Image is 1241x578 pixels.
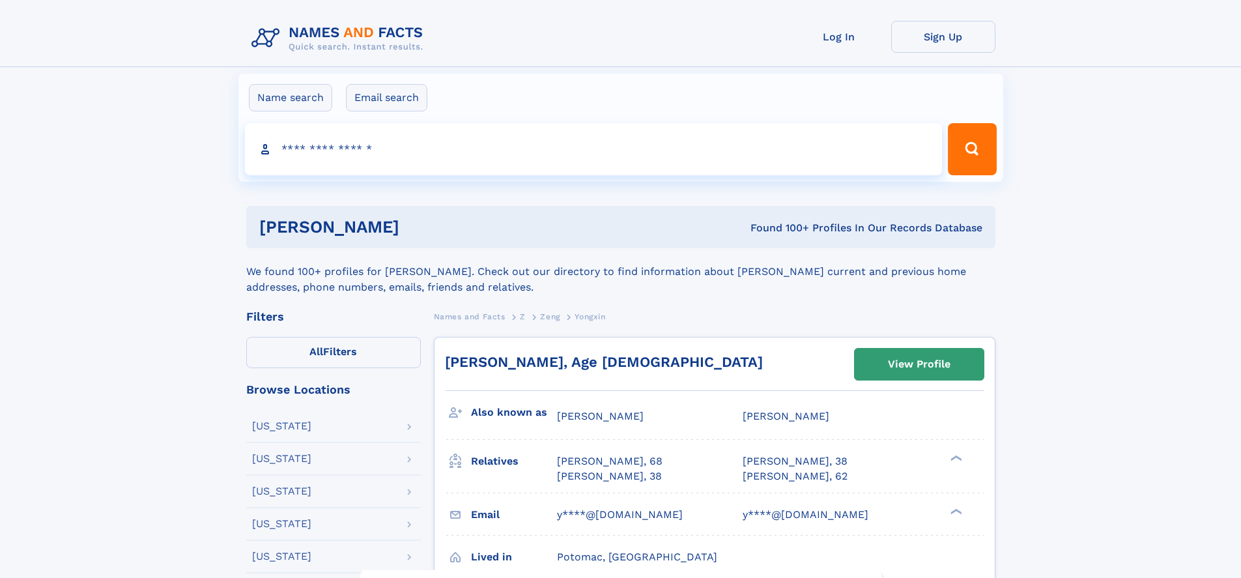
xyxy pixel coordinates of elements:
[947,454,963,463] div: ❯
[346,84,427,111] label: Email search
[471,450,557,472] h3: Relatives
[557,551,717,563] span: Potomac, [GEOGRAPHIC_DATA]
[252,486,311,497] div: [US_STATE]
[743,454,848,469] a: [PERSON_NAME], 38
[743,469,848,484] a: [PERSON_NAME], 62
[259,219,575,235] h1: [PERSON_NAME]
[245,123,943,175] input: search input
[249,84,332,111] label: Name search
[434,308,506,325] a: Names and Facts
[743,410,829,422] span: [PERSON_NAME]
[246,311,421,323] div: Filters
[246,21,434,56] img: Logo Names and Facts
[252,454,311,464] div: [US_STATE]
[309,345,323,358] span: All
[891,21,995,53] a: Sign Up
[252,519,311,529] div: [US_STATE]
[948,123,996,175] button: Search Button
[471,546,557,568] h3: Lived in
[557,410,644,422] span: [PERSON_NAME]
[540,308,560,325] a: Zeng
[540,312,560,321] span: Zeng
[471,504,557,526] h3: Email
[520,308,526,325] a: Z
[855,349,984,380] a: View Profile
[246,248,995,295] div: We found 100+ profiles for [PERSON_NAME]. Check out our directory to find information about [PERS...
[246,384,421,396] div: Browse Locations
[246,337,421,368] label: Filters
[252,421,311,431] div: [US_STATE]
[575,312,605,321] span: Yongxin
[557,469,662,484] a: [PERSON_NAME], 38
[575,221,982,235] div: Found 100+ Profiles In Our Records Database
[557,454,663,469] a: [PERSON_NAME], 68
[471,401,557,424] h3: Also known as
[252,551,311,562] div: [US_STATE]
[888,349,950,379] div: View Profile
[520,312,526,321] span: Z
[947,507,963,515] div: ❯
[445,354,763,370] a: [PERSON_NAME], Age [DEMOGRAPHIC_DATA]
[787,21,891,53] a: Log In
